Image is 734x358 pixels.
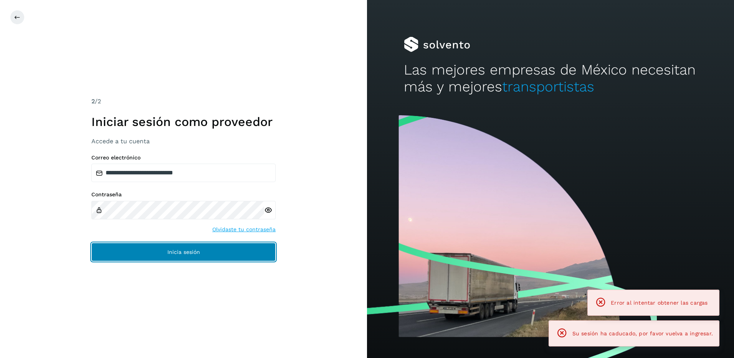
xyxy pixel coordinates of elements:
[572,330,713,336] span: Su sesión ha caducado, por favor vuelva a ingresar.
[91,243,276,261] button: Inicia sesión
[502,78,594,95] span: transportistas
[91,154,276,161] label: Correo electrónico
[91,98,95,105] span: 2
[167,249,200,255] span: Inicia sesión
[91,191,276,198] label: Contraseña
[404,61,698,96] h2: Las mejores empresas de México necesitan más y mejores
[212,225,276,234] a: Olvidaste tu contraseña
[91,138,276,145] h3: Accede a tu cuenta
[91,114,276,129] h1: Iniciar sesión como proveedor
[611,300,708,306] span: Error al intentar obtener las cargas
[91,97,276,106] div: /2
